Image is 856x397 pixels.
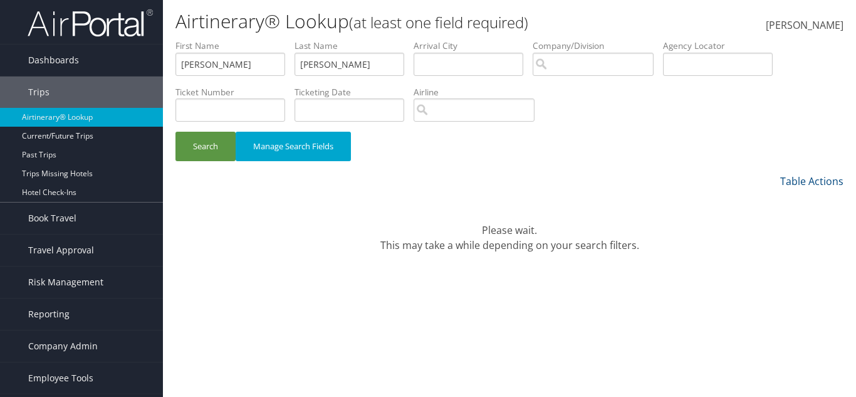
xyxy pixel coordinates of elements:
[28,363,93,394] span: Employee Tools
[175,208,843,253] div: Please wait. This may take a while depending on your search filters.
[295,40,414,52] label: Last Name
[175,8,621,34] h1: Airtinerary® Lookup
[28,235,94,266] span: Travel Approval
[28,77,50,108] span: Trips
[175,132,236,161] button: Search
[28,45,79,76] span: Dashboards
[28,331,98,362] span: Company Admin
[766,6,843,45] a: [PERSON_NAME]
[414,86,544,98] label: Airline
[766,18,843,32] span: [PERSON_NAME]
[349,12,528,33] small: (at least one field required)
[28,299,70,330] span: Reporting
[414,40,533,52] label: Arrival City
[28,8,153,38] img: airportal-logo.png
[175,86,295,98] label: Ticket Number
[295,86,414,98] label: Ticketing Date
[236,132,351,161] button: Manage Search Fields
[780,174,843,188] a: Table Actions
[663,40,782,52] label: Agency Locator
[28,267,103,298] span: Risk Management
[175,40,295,52] label: First Name
[28,203,76,234] span: Book Travel
[533,40,663,52] label: Company/Division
